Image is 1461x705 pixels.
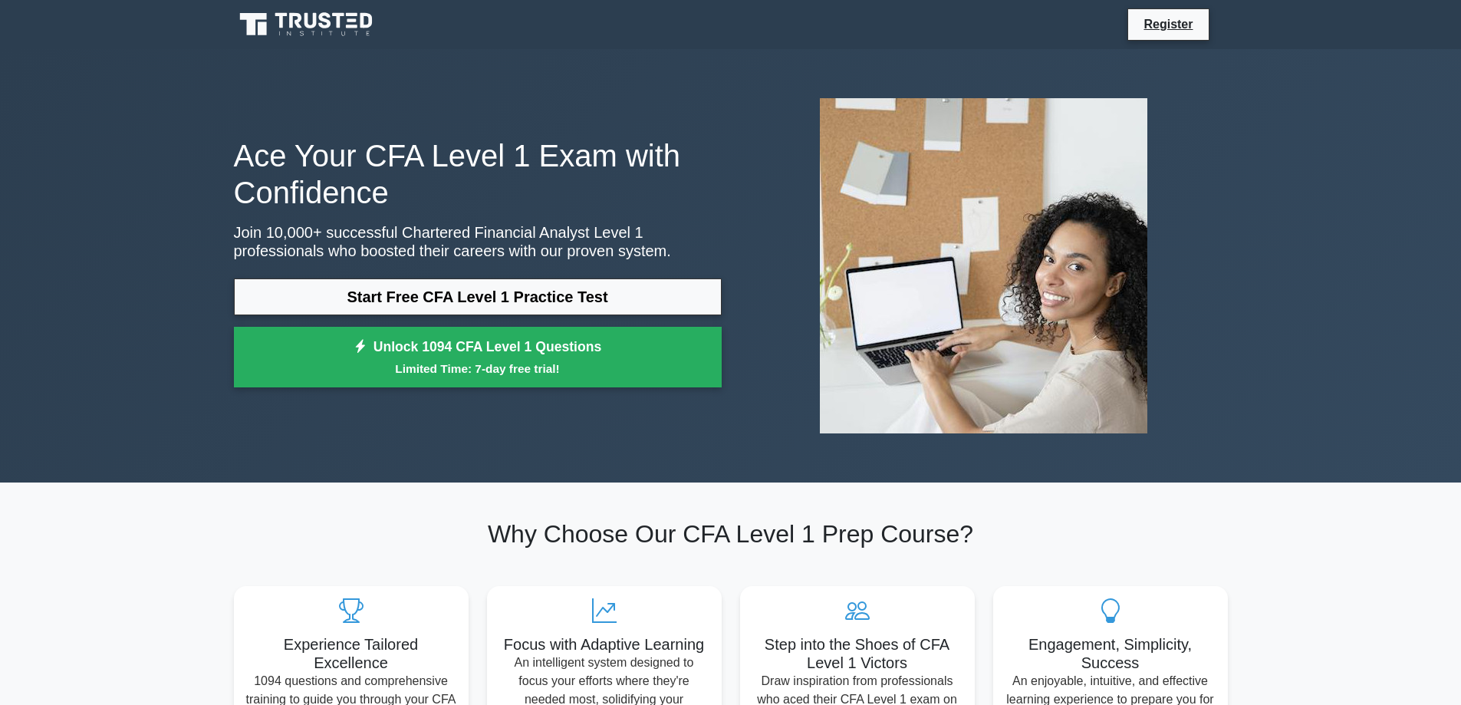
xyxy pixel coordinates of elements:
[246,635,456,672] h5: Experience Tailored Excellence
[234,223,722,260] p: Join 10,000+ successful Chartered Financial Analyst Level 1 professionals who boosted their caree...
[234,519,1228,549] h2: Why Choose Our CFA Level 1 Prep Course?
[234,327,722,388] a: Unlock 1094 CFA Level 1 QuestionsLimited Time: 7-day free trial!
[499,635,709,654] h5: Focus with Adaptive Learning
[234,278,722,315] a: Start Free CFA Level 1 Practice Test
[234,137,722,211] h1: Ace Your CFA Level 1 Exam with Confidence
[1134,15,1202,34] a: Register
[253,360,703,377] small: Limited Time: 7-day free trial!
[752,635,962,672] h5: Step into the Shoes of CFA Level 1 Victors
[1005,635,1216,672] h5: Engagement, Simplicity, Success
